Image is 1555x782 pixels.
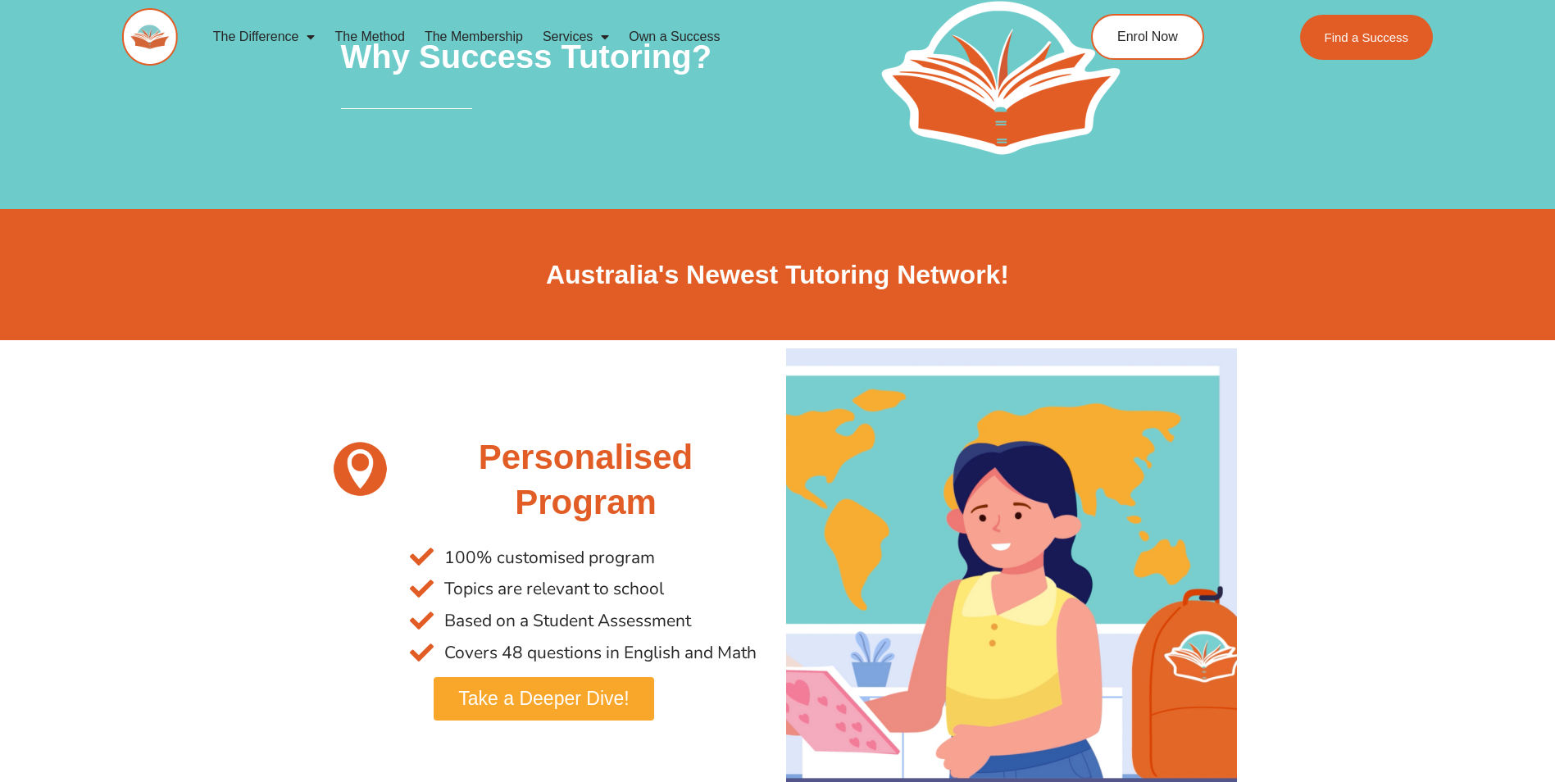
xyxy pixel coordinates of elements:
[410,435,761,525] h2: Personalised Program
[1325,31,1409,43] span: Find a Success
[1117,30,1178,43] span: Enrol Now
[533,18,619,56] a: Services
[203,18,325,56] a: The Difference
[440,605,691,637] span: Based on a Student Assessment
[440,637,757,669] span: Covers 48 questions in English and Math
[415,18,533,56] a: The Membership
[619,18,730,56] a: Own a Success
[440,573,664,605] span: Topics are relevant to school
[434,677,653,721] a: Take a Deeper Dive!
[325,18,414,56] a: The Method
[440,542,655,574] span: 100% customised program
[458,689,629,708] span: Take a Deeper Dive!
[1091,14,1204,60] a: Enrol Now
[1300,15,1434,60] a: Find a Success
[203,18,1016,56] nav: Menu
[319,258,1237,293] h2: Australia's Newest Tutoring Network!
